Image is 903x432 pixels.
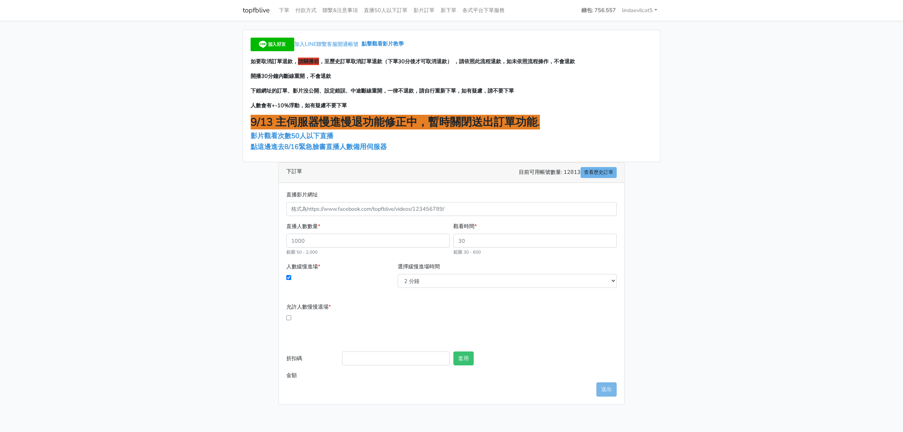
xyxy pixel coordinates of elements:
[294,40,359,48] span: 加入LINE聯繫客服開通帳號
[410,3,438,18] a: 影片訂單
[286,234,450,248] input: 1000
[286,222,320,231] label: 直播人數數量
[453,222,477,231] label: 觀看時間
[279,163,624,183] div: 下訂單
[519,167,617,178] span: 目前可用帳號數量: 12813
[398,262,440,271] label: 選擇緩慢進場時間
[251,58,298,65] span: 如要取消訂單退款，
[251,87,514,94] span: 下錯網址的訂單、影片沒公開、設定錯誤、中途斷線重開，一律不退款，請自行重新下單，如有疑慮，請不要下單
[286,249,318,255] small: 範圍 50 - 2,000
[284,368,340,382] label: 金額
[286,303,331,311] label: 允許人數慢慢退場
[286,190,318,199] label: 直播影片網址
[453,351,474,365] button: 套用
[291,131,333,140] span: 50人以下直播
[291,131,335,140] a: 50人以下直播
[276,3,292,18] a: 下單
[362,40,404,48] a: 點擊觀看影片教學
[453,234,617,248] input: 30
[361,3,410,18] a: 直播50人以下訂單
[578,3,619,18] a: 錢包: 756.557
[459,3,508,18] a: 各式平台下單服務
[619,3,660,18] a: lindaevilcat5
[251,38,294,51] img: 加入好友
[251,102,347,109] span: 人數會有+-10%浮動，如有疑慮不要下單
[438,3,459,18] a: 新下單
[284,351,340,368] label: 折扣碼
[251,142,387,151] a: 點這邊進去8/16緊急臉書直播人數備用伺服器
[596,382,617,396] button: 送出
[298,58,319,65] span: 請關播前
[251,40,362,48] a: 加入LINE聯繫客服開通帳號
[251,131,291,140] a: 影片觀看次數
[286,262,320,271] label: 人數緩慢進場
[286,202,617,216] input: 格式為https://www.facebook.com/topfblive/videos/123456789/
[581,6,616,14] strong: 錢包: 756.557
[292,3,319,18] a: 付款方式
[319,3,361,18] a: 聯繫&注意事項
[251,72,331,80] span: 開播30分鐘內斷線重開，不會退款
[243,3,270,18] a: topfblive
[251,115,540,129] span: 9/13 主伺服器慢進慢退功能修正中，暫時關閉送出訂單功能.
[581,167,617,178] a: 查看歷史訂單
[319,58,575,65] span: ，至歷史訂單取消訂單退款（下單30分後才可取消退款） ，請依照此流程退款，如未依照流程操作，不會退款
[453,249,481,255] small: 範圍 30 - 600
